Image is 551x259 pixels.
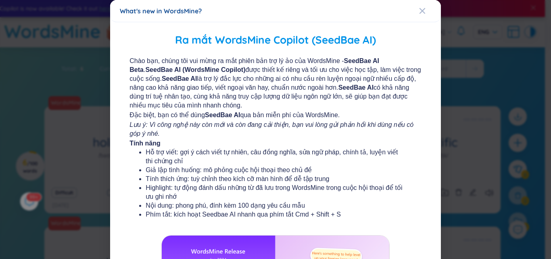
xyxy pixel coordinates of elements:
li: Giả lập tình huống: mô phỏng cuộc hội thoại theo chủ đề [146,166,405,175]
span: Đặc biệt, bạn có thể dùng qua bản miễn phí của WordsMine. [130,111,422,120]
b: Tính năng [130,140,161,147]
b: SeedBae AI [338,84,374,91]
li: Highlight: tự động đánh dấu những từ đã lưu trong WordsMine trong cuộc hội thoại để tối ưu ghi nhớ [146,183,405,201]
i: Lưu ý: Vì công nghệ này còn mới và còn đang cải thiện, bạn vui lòng gửi phản hồi khi dùng nếu có ... [130,121,414,137]
li: Nội dung: phong phú, đính kèm 100 dạng yêu cầu mẫu [146,201,405,210]
div: What's new in WordsMine? [120,6,431,15]
b: SeedBae AI (WordsMine Copilot) [146,66,246,73]
b: SeedBae AI [205,112,240,118]
span: Chào bạn, chúng tôi vui mừng ra mắt phiên bản trợ lý ảo của WordsMine - . được thiết kế riêng và ... [130,57,422,110]
b: SeedBae AI [162,75,197,82]
b: SeedBae AI Beta [130,57,380,73]
li: Tính thích ứng: tuỳ chỉnh theo kích cỡ màn hình để dễ tập trung [146,175,405,183]
li: Phím tắt: kích hoạt Seedbae AI nhanh qua phím tắt Cmd + Shift + S [146,210,405,219]
h2: Ra mắt WordsMine Copilot (SeedBae AI) [122,32,430,48]
li: Hỗ trợ viết: gợi ý cách viết tự nhiên, câu đồng nghĩa, sửa ngữ pháp, chính tả, luyện viết thi chứ... [146,148,405,166]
